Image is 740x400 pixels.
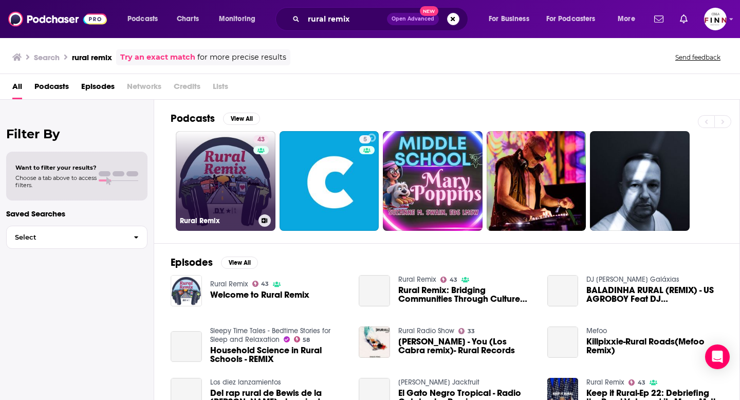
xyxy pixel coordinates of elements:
[171,112,260,125] a: PodcastsView All
[398,326,454,335] a: Rural Radio Show
[363,135,367,145] span: 5
[253,135,269,143] a: 43
[704,8,727,30] button: Show profile menu
[359,275,390,306] a: Rural Remix: Bridging Communities Through Culture with Erin Eveland
[398,275,436,284] a: Rural Remix
[171,112,215,125] h2: Podcasts
[638,380,645,385] span: 43
[628,379,645,386] a: 43
[704,8,727,30] img: User Profile
[450,278,457,282] span: 43
[12,78,22,99] a: All
[304,11,387,27] input: Search podcasts, credits, & more...
[176,131,275,231] a: 43Rural Remix
[398,286,535,303] span: Rural Remix: Bridging Communities Through Culture with [PERSON_NAME]
[212,11,269,27] button: open menu
[127,12,158,26] span: Podcasts
[171,256,213,269] h2: Episodes
[81,78,115,99] a: Episodes
[586,286,723,303] a: BALADINHA RURAL (REMIX) - US AGROBOY Feat DJ MICO DAS GALAXIAS
[586,275,679,284] a: DJ Mico das Galáxias
[672,53,724,62] button: Send feedback
[210,326,330,344] a: Sleepy Time Tales - Bedtime Stories for Sleep and Relaxation
[210,346,347,363] a: Household Science in Rural Schools - REMIX
[294,336,310,342] a: 58
[586,286,723,303] span: BALADINHA RURAL (REMIX) - US AGROBOY Feat DJ [PERSON_NAME] GALAXIAS
[171,275,202,306] img: Welcome to Rural Remix
[468,329,475,334] span: 33
[676,10,692,28] a: Show notifications dropdown
[359,326,390,358] img: Edgar Peng - You (Los Cabra remix)- Rural Records
[398,378,479,387] a: Les Frères Jackfruit
[387,13,439,25] button: Open AdvancedNew
[705,344,730,369] div: Open Intercom Messenger
[586,326,607,335] a: Mefoo
[392,16,434,22] span: Open Advanced
[285,7,478,31] div: Search podcasts, credits, & more...
[177,12,199,26] span: Charts
[34,52,60,62] h3: Search
[174,78,200,99] span: Credits
[15,164,97,171] span: Want to filter your results?
[482,11,542,27] button: open menu
[398,337,535,355] span: [PERSON_NAME] - You (Los Cabra remix)- Rural Records
[586,378,624,387] a: Rural Remix
[540,11,610,27] button: open menu
[547,326,579,358] a: Killpixxie-Rural Roads(Mefoo Remix)
[6,209,147,219] p: Saved Searches
[213,78,228,99] span: Lists
[120,11,171,27] button: open menu
[6,226,147,249] button: Select
[171,256,258,269] a: EpisodesView All
[6,126,147,141] h2: Filter By
[489,12,529,26] span: For Business
[252,281,269,287] a: 43
[440,277,457,283] a: 43
[610,11,648,27] button: open menu
[197,51,286,63] span: for more precise results
[219,12,255,26] span: Monitoring
[221,257,258,269] button: View All
[704,8,727,30] span: Logged in as FINNMadison
[210,280,248,288] a: Rural Remix
[547,275,579,306] a: BALADINHA RURAL (REMIX) - US AGROBOY Feat DJ MICO DAS GALAXIAS
[120,51,195,63] a: Try an exact match
[127,78,161,99] span: Networks
[546,12,596,26] span: For Podcasters
[15,174,97,189] span: Choose a tab above to access filters.
[650,10,668,28] a: Show notifications dropdown
[210,378,281,387] a: Los diez lanzamientos
[170,11,205,27] a: Charts
[398,286,535,303] a: Rural Remix: Bridging Communities Through Culture with Erin Eveland
[257,135,265,145] span: 43
[180,216,254,225] h3: Rural Remix
[586,337,723,355] a: Killpixxie-Rural Roads(Mefoo Remix)
[223,113,260,125] button: View All
[398,337,535,355] a: Edgar Peng - You (Los Cabra remix)- Rural Records
[303,338,310,342] span: 58
[72,52,112,62] h3: rural remix
[359,135,371,143] a: 5
[8,9,107,29] img: Podchaser - Follow, Share and Rate Podcasts
[261,282,269,286] span: 43
[618,12,635,26] span: More
[7,234,125,241] span: Select
[34,78,69,99] a: Podcasts
[210,290,309,299] a: Welcome to Rural Remix
[171,331,202,362] a: Household Science in Rural Schools - REMIX
[458,328,475,334] a: 33
[420,6,438,16] span: New
[280,131,379,231] a: 5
